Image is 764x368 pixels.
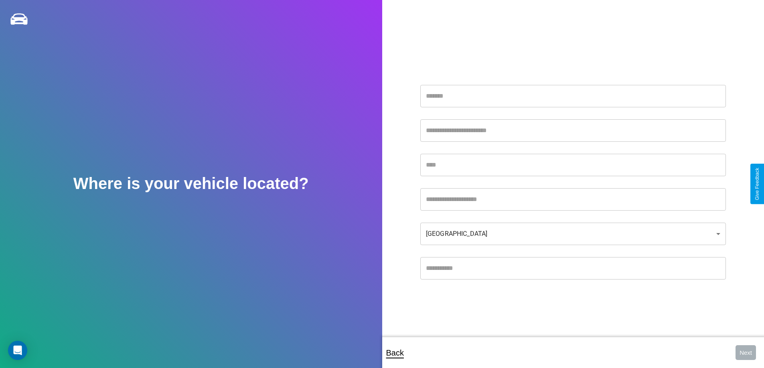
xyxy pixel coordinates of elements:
[736,345,756,360] button: Next
[73,175,309,193] h2: Where is your vehicle located?
[8,341,27,360] div: Open Intercom Messenger
[386,346,404,360] p: Back
[420,223,726,245] div: [GEOGRAPHIC_DATA]
[754,168,760,200] div: Give Feedback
